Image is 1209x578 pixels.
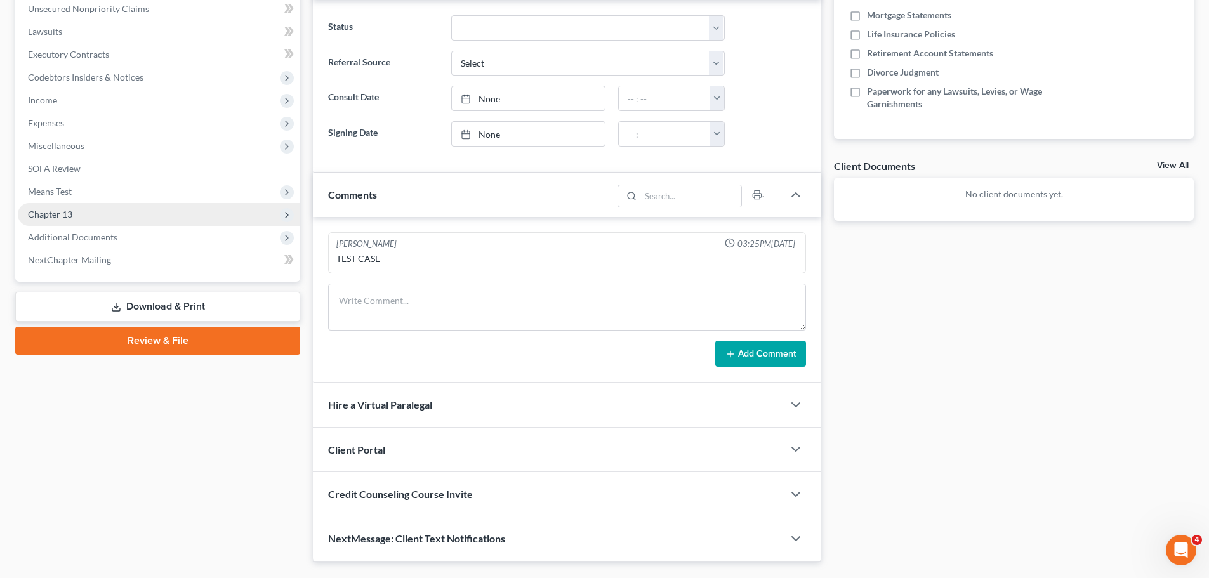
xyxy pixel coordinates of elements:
[1157,161,1189,170] a: View All
[867,47,993,60] span: Retirement Account Statements
[28,72,143,82] span: Codebtors Insiders & Notices
[452,86,605,110] a: None
[28,117,64,128] span: Expenses
[328,488,473,500] span: Credit Counseling Course Invite
[28,163,81,174] span: SOFA Review
[18,249,300,272] a: NextChapter Mailing
[1166,535,1196,565] iframe: Intercom live chat
[18,20,300,43] a: Lawsuits
[834,159,915,173] div: Client Documents
[328,532,505,544] span: NextMessage: Client Text Notifications
[28,95,57,105] span: Income
[867,28,955,41] span: Life Insurance Policies
[715,341,806,367] button: Add Comment
[28,26,62,37] span: Lawsuits
[28,209,72,220] span: Chapter 13
[28,3,149,14] span: Unsecured Nonpriority Claims
[15,327,300,355] a: Review & File
[336,238,397,250] div: [PERSON_NAME]
[322,121,444,147] label: Signing Date
[18,157,300,180] a: SOFA Review
[867,9,951,22] span: Mortgage Statements
[328,398,432,411] span: Hire a Virtual Paralegal
[619,86,710,110] input: -- : --
[15,292,300,322] a: Download & Print
[867,85,1093,110] span: Paperwork for any Lawsuits, Levies, or Wage Garnishments
[322,51,444,76] label: Referral Source
[28,140,84,151] span: Miscellaneous
[1192,535,1202,545] span: 4
[619,122,710,146] input: -- : --
[322,15,444,41] label: Status
[737,238,795,250] span: 03:25PM[DATE]
[452,122,605,146] a: None
[322,86,444,111] label: Consult Date
[336,253,798,265] div: TEST CASE
[328,188,377,200] span: Comments
[641,185,742,207] input: Search...
[28,49,109,60] span: Executory Contracts
[18,43,300,66] a: Executory Contracts
[28,254,111,265] span: NextChapter Mailing
[28,232,117,242] span: Additional Documents
[28,186,72,197] span: Means Test
[328,443,385,456] span: Client Portal
[844,188,1184,200] p: No client documents yet.
[867,66,939,79] span: Divorce Judgment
